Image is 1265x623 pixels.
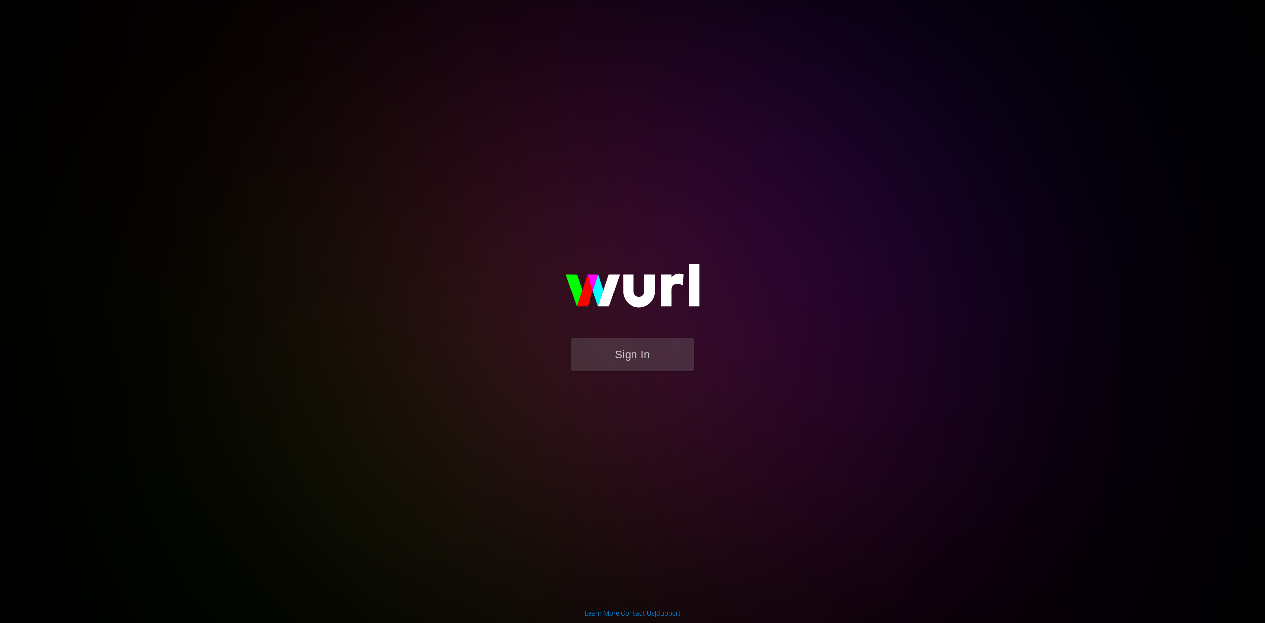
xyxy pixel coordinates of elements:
div: | | [585,608,681,618]
a: Learn More [585,609,619,617]
a: Contact Us [621,609,655,617]
img: wurl-logo-on-black-223613ac3d8ba8fe6dc639794a292ebdb59501304c7dfd60c99c58986ef67473.svg [534,243,731,338]
button: Sign In [571,338,694,371]
a: Support [656,609,681,617]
